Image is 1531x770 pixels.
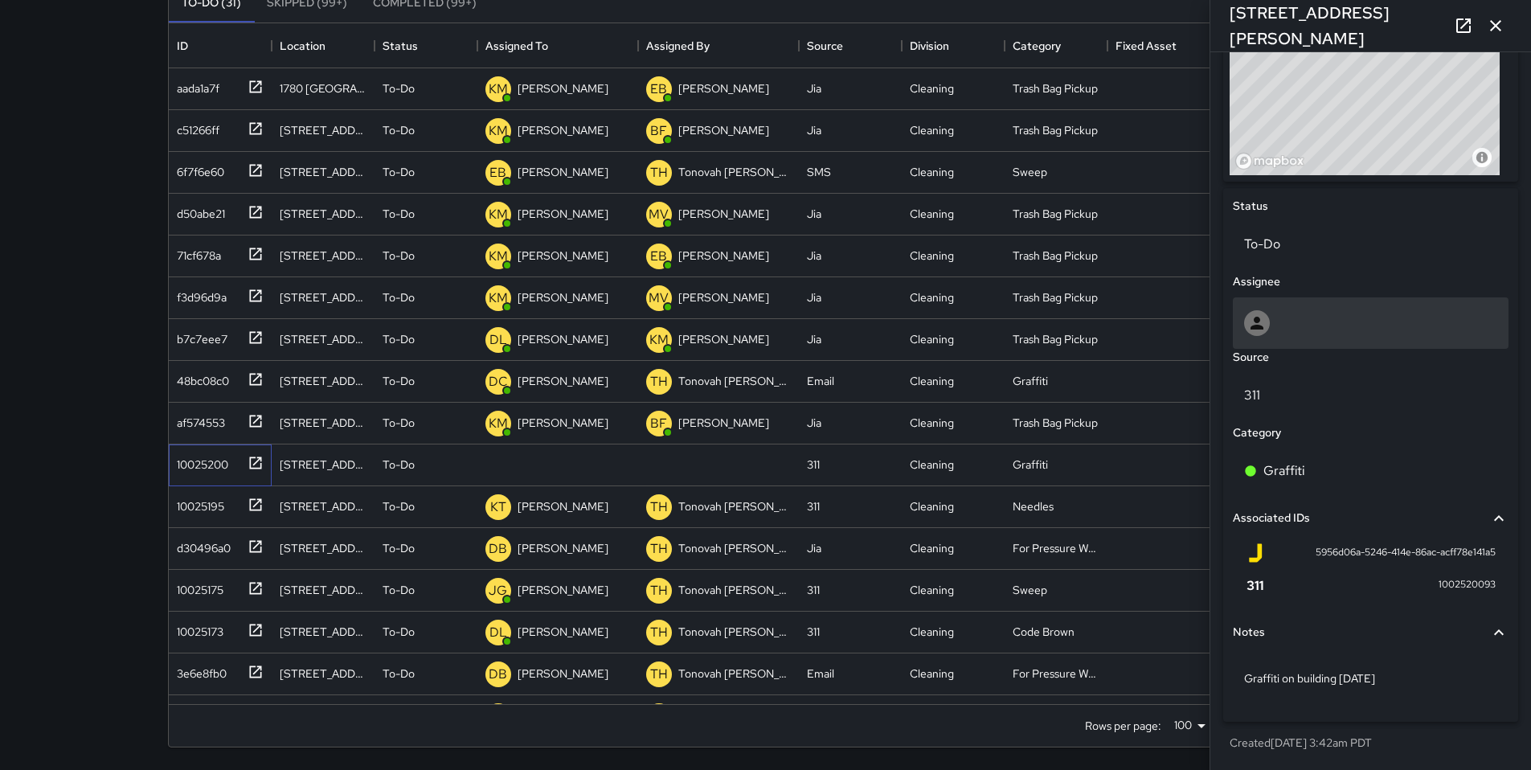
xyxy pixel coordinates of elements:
[807,164,831,180] div: SMS
[383,582,415,598] p: To-Do
[910,373,954,389] div: Cleaning
[807,23,843,68] div: Source
[518,248,608,264] p: [PERSON_NAME]
[650,414,667,433] p: BF
[1013,331,1098,347] div: Trash Bag Pickup
[1013,373,1048,389] div: Graffiti
[170,116,219,138] div: c51266ff
[170,367,229,389] div: 48bc08c0
[1005,23,1107,68] div: Category
[678,624,791,640] p: Tonovah [PERSON_NAME]
[383,164,415,180] p: To-Do
[490,498,506,517] p: KT
[383,624,415,640] p: To-Do
[170,450,228,473] div: 10025200
[910,23,949,68] div: Division
[1013,624,1075,640] div: Code Brown
[489,163,506,182] p: EB
[383,206,415,222] p: To-Do
[678,122,769,138] p: [PERSON_NAME]
[170,617,223,640] div: 10025173
[807,206,821,222] div: Jia
[170,74,219,96] div: aada1a7f
[383,331,415,347] p: To-Do
[807,624,820,640] div: 311
[910,457,954,473] div: Cleaning
[170,199,225,222] div: d50abe21
[807,498,820,514] div: 311
[678,582,791,598] p: Tonovah [PERSON_NAME]
[383,373,415,389] p: To-Do
[807,289,821,305] div: Jia
[799,23,902,68] div: Source
[489,247,508,266] p: KM
[1013,540,1099,556] div: For Pressure Washer
[807,331,821,347] div: Jia
[807,80,821,96] div: Jia
[807,666,834,682] div: Email
[383,540,415,556] p: To-Do
[910,415,954,431] div: Cleaning
[280,582,366,598] div: 230 8th Street
[280,415,366,431] div: 550 Minna Street
[678,540,791,556] p: Tonovah [PERSON_NAME]
[383,666,415,682] p: To-Do
[375,23,477,68] div: Status
[489,121,508,141] p: KM
[518,582,608,598] p: [PERSON_NAME]
[678,373,791,389] p: Tonovah [PERSON_NAME]
[518,122,608,138] p: [PERSON_NAME]
[280,540,366,556] div: 46a Langton Street
[280,164,366,180] div: 1035 Natoma Street
[518,498,608,514] p: [PERSON_NAME]
[910,80,954,96] div: Cleaning
[170,158,224,180] div: 6f7f6e60
[518,666,608,682] p: [PERSON_NAME]
[910,582,954,598] div: Cleaning
[489,80,508,99] p: KM
[383,498,415,514] p: To-Do
[910,498,954,514] div: Cleaning
[910,540,954,556] div: Cleaning
[489,372,508,391] p: DC
[650,665,668,684] p: TH
[383,80,415,96] p: To-Do
[1168,714,1211,737] div: 100
[489,205,508,224] p: KM
[280,331,366,347] div: 1550 Howard Street
[518,373,608,389] p: [PERSON_NAME]
[518,164,608,180] p: [PERSON_NAME]
[518,80,608,96] p: [PERSON_NAME]
[649,330,669,350] p: KM
[1013,80,1098,96] div: Trash Bag Pickup
[280,80,366,96] div: 1780 Folsom Street
[1013,206,1098,222] div: Trash Bag Pickup
[1013,498,1054,514] div: Needles
[383,289,415,305] p: To-Do
[910,206,954,222] div: Cleaning
[910,289,954,305] div: Cleaning
[169,23,272,68] div: ID
[910,164,954,180] div: Cleaning
[650,498,668,517] p: TH
[807,457,820,473] div: 311
[1013,248,1098,264] div: Trash Bag Pickup
[477,23,638,68] div: Assigned To
[383,248,415,264] p: To-Do
[649,205,669,224] p: MV
[650,372,668,391] p: TH
[807,248,821,264] div: Jia
[170,659,227,682] div: 3e6e8fb0
[678,331,769,347] p: [PERSON_NAME]
[489,414,508,433] p: KM
[678,164,791,180] p: Tonovah [PERSON_NAME]
[1107,23,1210,68] div: Fixed Asset
[910,122,954,138] div: Cleaning
[272,23,375,68] div: Location
[170,408,225,431] div: af574553
[1085,718,1161,734] p: Rows per page:
[518,331,608,347] p: [PERSON_NAME]
[170,241,221,264] div: 71cf678a
[280,248,366,264] div: 66 Lafayette Street
[280,666,366,682] div: 743 Minna Street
